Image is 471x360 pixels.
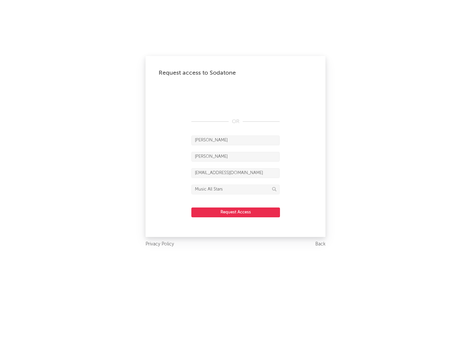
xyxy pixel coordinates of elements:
input: Last Name [191,152,280,162]
input: Email [191,168,280,178]
a: Privacy Policy [146,240,174,248]
input: First Name [191,135,280,145]
button: Request Access [191,207,280,217]
div: OR [191,118,280,126]
a: Back [315,240,325,248]
div: Request access to Sodatone [159,69,312,77]
input: Division [191,185,280,194]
